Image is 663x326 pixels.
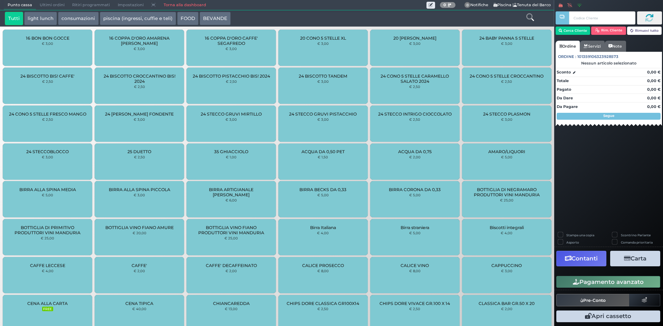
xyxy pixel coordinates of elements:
[376,73,454,84] span: 24 CONO 5 STELLE CARAMELLO SALATO 2024
[20,73,75,79] span: 24 BISCOTTO BIS! CAFFE'
[379,301,450,306] span: CHIPS DORE VIVACE GR.100 X 14
[317,79,329,83] small: € 3,00
[224,236,238,240] small: € 25,00
[468,187,545,197] span: BOTTIGLIA DI NEGRAMARO PRODUTTORI VINI MANDURIA
[603,113,614,118] strong: Segue
[134,85,145,89] small: € 2,50
[409,307,420,311] small: € 2,50
[577,54,618,60] span: 101359106323928573
[479,301,535,306] span: CLASSICA BAR GR.50 X 20
[591,27,626,35] button: Rim. Cliente
[160,0,210,10] a: Torna alla dashboard
[557,69,571,75] strong: Sconto
[9,225,86,235] span: BOTTIGLIA DI PRIMITIVO PRODUTTORI VINI MANDURIA
[201,111,262,117] span: 24 STECCO GRUVI MIRTILLO
[398,149,432,154] span: ACQUA DA 0,75
[5,12,23,26] button: Tutti
[9,111,86,117] span: 24 CONO 5 STELLE FRESCO MANGO
[557,78,569,83] strong: Totale
[41,236,54,240] small: € 25,00
[289,111,357,117] span: 24 STECCO GRUVI PISTACCHIO
[132,307,146,311] small: € 40,00
[647,87,661,92] strong: 0,00 €
[556,251,606,266] button: Contanti
[557,87,571,92] strong: Pagato
[464,2,471,8] span: 0
[19,187,76,192] span: BIRRA ALLA SPINA MEDIA
[409,155,421,159] small: € 2,00
[479,36,534,41] span: 24 BABY PANNA 5 STELLE
[58,12,98,26] button: consumazioni
[317,231,329,235] small: € 4,00
[134,117,145,121] small: € 3,00
[317,41,329,46] small: € 3,00
[36,0,68,10] span: Ultimi ordini
[483,111,530,117] span: 24 STECCO PLASMON
[225,198,237,202] small: € 6,00
[132,263,147,268] span: CAFFE'
[225,307,238,311] small: € 13,00
[213,301,250,306] span: CHIANCAREDDA
[302,263,344,268] span: CALICE PROSECCO
[401,225,429,230] span: Birra straniera
[401,263,429,268] span: CALICE VINO
[125,301,153,306] span: CENA TIPICA
[30,263,65,268] span: CAFFE LECCESE
[127,149,151,154] span: 25 DUETTO
[318,155,328,159] small: € 1,50
[42,269,54,273] small: € 4,00
[300,36,346,41] span: 20 CONO 5 STELLE XL
[114,0,147,10] span: Impostazioni
[557,96,573,100] strong: Da Dare
[206,263,257,268] span: CAFFE' DECAFFEINATO
[105,225,174,230] span: BOTTIGLIA VINO FIANO AMURE
[192,225,270,235] span: BOTTIGLIA VINO FIANO PRODUTTORI VINI MANDURIA
[605,41,626,52] a: Note
[569,11,635,24] input: Codice Cliente
[42,193,53,197] small: € 5,00
[409,41,421,46] small: € 3,00
[647,104,661,109] strong: 0,00 €
[556,27,590,35] button: Cerca Cliente
[501,41,512,46] small: € 3,00
[490,225,524,230] span: Biscotti integrali
[42,117,53,121] small: € 2,50
[488,149,525,154] span: AMARO/LIQUORI
[500,198,513,202] small: € 25,00
[225,47,237,51] small: € 3,00
[470,73,544,79] span: 24 CONO 5 STELLE CROCCANTINO
[26,36,69,41] span: 16 BON BON GOCCE
[310,225,336,230] span: Birra Italiana
[4,0,36,10] span: Punto cassa
[621,240,653,245] label: Comanda prioritaria
[627,27,662,35] button: Rimuovi tutto
[225,269,237,273] small: € 2,00
[409,117,420,121] small: € 2,50
[556,61,662,66] div: Nessun articolo selezionato
[580,41,605,52] a: Servizi
[192,36,270,46] span: 16 COPPA D'ORO CAFFE' SEGAFREDO
[134,269,145,273] small: € 2,00
[647,70,661,75] strong: 0,00 €
[621,233,651,237] label: Scontrino Parlante
[393,36,436,41] span: 20 [PERSON_NAME]
[225,117,237,121] small: € 3,00
[226,155,237,159] small: € 1,00
[378,111,452,117] span: 24 STECCO INTRIGO CIOCCOLATO
[27,301,68,306] span: CENA ALLA CARTA
[556,41,580,52] a: Ordine
[134,47,145,51] small: € 3,00
[133,231,146,235] small: € 20,00
[501,79,512,83] small: € 2,50
[26,149,69,154] span: 24 STECCOBLOCCO
[301,149,345,154] span: ACQUA DA 0,50 PET
[42,307,53,312] small: FREE
[556,310,660,322] button: Apri cassetto
[24,12,57,26] button: light lunch
[389,187,441,192] span: BIRRA CORONA DA 0,33
[317,269,329,273] small: € 8,00
[566,240,579,245] label: Asporto
[42,41,53,46] small: € 3,00
[299,187,346,192] span: BIRRA BECKS DA 0,33
[647,96,661,100] strong: 0,00 €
